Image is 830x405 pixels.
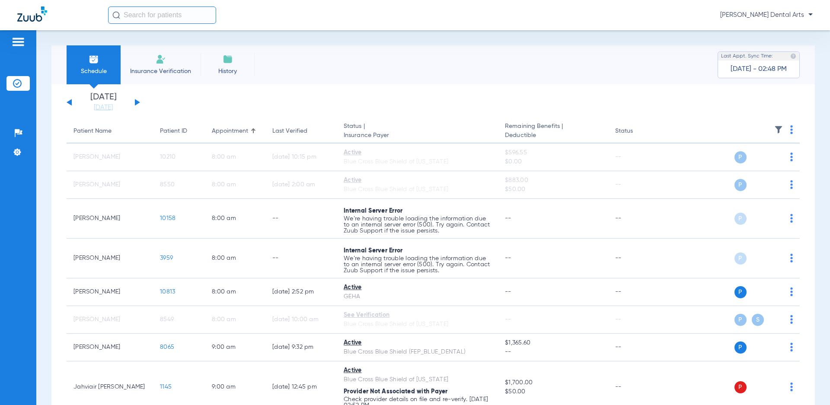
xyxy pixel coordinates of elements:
[344,208,402,214] span: Internal Server Error
[67,334,153,361] td: [PERSON_NAME]
[344,311,491,320] div: See Verification
[608,199,667,239] td: --
[720,11,813,19] span: [PERSON_NAME] Dental Arts
[787,364,830,405] iframe: Chat Widget
[67,278,153,306] td: [PERSON_NAME]
[160,127,187,136] div: Patient ID
[205,334,265,361] td: 9:00 AM
[344,255,491,274] p: We’re having trouble loading the information due to an internal server error (500). Try again. Co...
[790,53,796,59] img: last sync help info
[734,381,747,393] span: P
[205,278,265,306] td: 8:00 AM
[505,338,601,348] span: $1,365.60
[160,344,174,350] span: 8065
[344,338,491,348] div: Active
[205,239,265,278] td: 8:00 AM
[205,144,265,171] td: 8:00 AM
[734,179,747,191] span: P
[160,255,173,261] span: 3959
[265,239,337,278] td: --
[505,289,511,295] span: --
[608,278,667,306] td: --
[505,157,601,166] span: $0.00
[790,153,793,161] img: group-dot-blue.svg
[344,283,491,292] div: Active
[734,252,747,265] span: P
[344,389,448,395] span: Provider Not Associated with Payer
[205,171,265,199] td: 8:00 AM
[17,6,47,22] img: Zuub Logo
[89,54,99,64] img: Schedule
[67,199,153,239] td: [PERSON_NAME]
[160,289,175,295] span: 10813
[344,176,491,185] div: Active
[112,11,120,19] img: Search Icon
[790,315,793,324] img: group-dot-blue.svg
[160,384,172,390] span: 1145
[127,67,194,76] span: Insurance Verification
[608,306,667,334] td: --
[160,127,198,136] div: Patient ID
[505,148,601,157] span: $596.55
[265,278,337,306] td: [DATE] 2:52 PM
[207,67,248,76] span: History
[344,348,491,357] div: Blue Cross Blue Shield (FEP_BLUE_DENTAL)
[73,67,114,76] span: Schedule
[505,316,511,322] span: --
[608,239,667,278] td: --
[265,144,337,171] td: [DATE] 10:15 PM
[608,334,667,361] td: --
[505,131,601,140] span: Deductible
[272,127,307,136] div: Last Verified
[160,154,176,160] span: 10210
[790,287,793,296] img: group-dot-blue.svg
[205,306,265,334] td: 8:00 AM
[265,199,337,239] td: --
[77,93,129,112] li: [DATE]
[344,148,491,157] div: Active
[608,171,667,199] td: --
[344,366,491,375] div: Active
[67,144,153,171] td: [PERSON_NAME]
[505,387,601,396] span: $50.00
[265,171,337,199] td: [DATE] 2:00 AM
[734,151,747,163] span: P
[344,216,491,234] p: We’re having trouble loading the information due to an internal server error (500). Try again. Co...
[223,54,233,64] img: History
[608,144,667,171] td: --
[505,255,511,261] span: --
[790,343,793,351] img: group-dot-blue.svg
[67,239,153,278] td: [PERSON_NAME]
[505,185,601,194] span: $50.00
[498,119,608,144] th: Remaining Benefits |
[731,65,787,73] span: [DATE] - 02:48 PM
[734,213,747,225] span: P
[160,316,174,322] span: 8549
[505,176,601,185] span: $883.00
[505,348,601,357] span: --
[212,127,259,136] div: Appointment
[212,127,248,136] div: Appointment
[721,52,773,61] span: Last Appt. Sync Time:
[73,127,112,136] div: Patient Name
[265,334,337,361] td: [DATE] 9:32 PM
[734,341,747,354] span: P
[156,54,166,64] img: Manual Insurance Verification
[790,254,793,262] img: group-dot-blue.svg
[272,127,330,136] div: Last Verified
[67,171,153,199] td: [PERSON_NAME]
[344,185,491,194] div: Blue Cross Blue Shield of [US_STATE]
[774,125,783,134] img: filter.svg
[344,157,491,166] div: Blue Cross Blue Shield of [US_STATE]
[160,215,176,221] span: 10158
[734,286,747,298] span: P
[752,314,764,326] span: S
[11,37,25,47] img: hamburger-icon
[344,292,491,301] div: GEHA
[790,180,793,189] img: group-dot-blue.svg
[337,119,498,144] th: Status |
[344,375,491,384] div: Blue Cross Blue Shield of [US_STATE]
[344,248,402,254] span: Internal Server Error
[265,306,337,334] td: [DATE] 10:00 AM
[608,119,667,144] th: Status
